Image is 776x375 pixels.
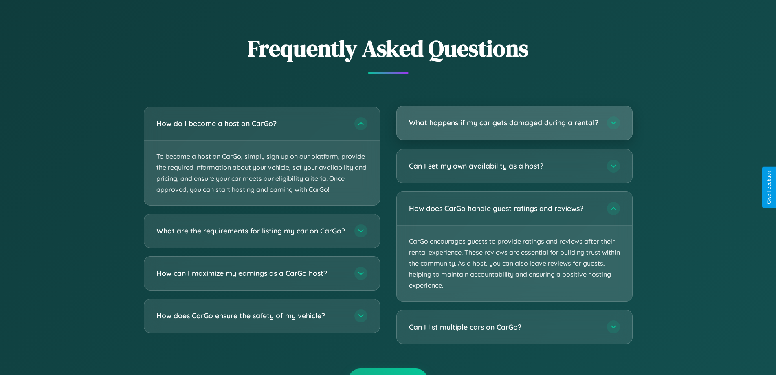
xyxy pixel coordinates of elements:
[409,203,599,213] h3: How does CarGo handle guest ratings and reviews?
[156,118,346,129] h3: How do I become a host on CarGo?
[397,226,632,302] p: CarGo encourages guests to provide ratings and reviews after their rental experience. These revie...
[766,171,772,204] div: Give Feedback
[156,226,346,236] h3: What are the requirements for listing my car on CarGo?
[409,118,599,128] h3: What happens if my car gets damaged during a rental?
[409,322,599,332] h3: Can I list multiple cars on CarGo?
[144,141,380,206] p: To become a host on CarGo, simply sign up on our platform, provide the required information about...
[144,33,633,64] h2: Frequently Asked Questions
[156,311,346,321] h3: How does CarGo ensure the safety of my vehicle?
[409,161,599,171] h3: Can I set my own availability as a host?
[156,268,346,279] h3: How can I maximize my earnings as a CarGo host?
